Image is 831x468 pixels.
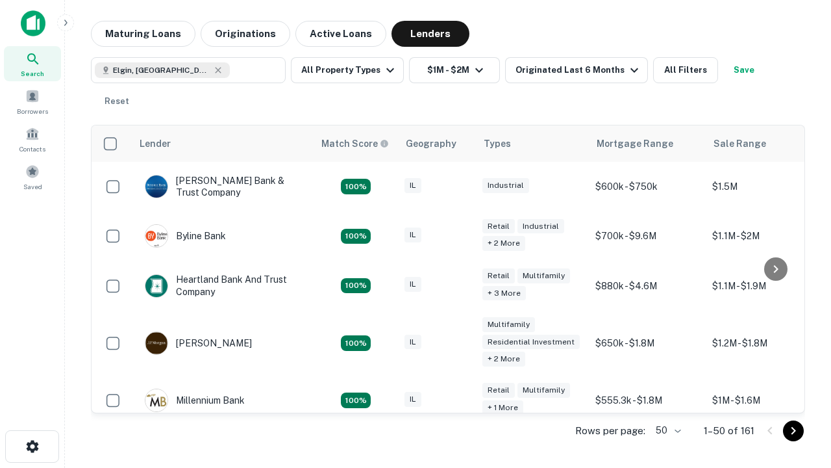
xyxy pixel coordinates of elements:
button: Go to next page [783,421,804,441]
button: Maturing Loans [91,21,195,47]
span: Search [21,68,44,79]
div: + 2 more [482,236,525,251]
div: Retail [482,383,515,398]
div: Industrial [517,219,564,234]
div: Multifamily [482,317,535,332]
th: Sale Range [706,125,823,162]
button: Lenders [391,21,469,47]
a: Borrowers [4,84,61,119]
div: 50 [651,421,683,440]
th: Types [476,125,589,162]
div: [PERSON_NAME] Bank & Trust Company [145,175,301,198]
a: Saved [4,159,61,194]
img: capitalize-icon.png [21,10,45,36]
div: Retail [482,219,515,234]
td: $1.2M - $1.8M [706,311,823,376]
div: Multifamily [517,383,570,398]
div: Types [484,136,511,151]
td: $650k - $1.8M [589,311,706,376]
div: + 1 more [482,400,523,415]
div: Mortgage Range [597,136,673,151]
div: IL [404,178,421,193]
img: picture [145,275,167,297]
button: Originated Last 6 Months [505,57,648,83]
td: $1.1M - $1.9M [706,261,823,310]
td: $600k - $750k [589,162,706,211]
div: + 3 more [482,286,526,301]
th: Capitalize uses an advanced AI algorithm to match your search with the best lender. The match sco... [314,125,398,162]
td: $700k - $9.6M [589,211,706,261]
th: Lender [132,125,314,162]
span: Contacts [19,144,45,154]
div: Lender [140,136,171,151]
div: Matching Properties: 24, hasApolloMatch: undefined [341,335,371,351]
div: Heartland Bank And Trust Company [145,274,301,297]
div: Byline Bank [145,224,226,248]
div: Multifamily [517,268,570,283]
div: IL [404,227,421,242]
div: Residential Investment [482,335,580,350]
div: Industrial [482,178,529,193]
div: Retail [482,268,515,283]
div: + 2 more [482,352,525,367]
div: Sale Range [713,136,766,151]
button: All Property Types [291,57,404,83]
button: $1M - $2M [409,57,500,83]
div: IL [404,335,421,350]
span: Borrowers [17,106,48,116]
div: Capitalize uses an advanced AI algorithm to match your search with the best lender. The match sco... [321,136,389,151]
div: Geography [406,136,456,151]
th: Geography [398,125,476,162]
td: $880k - $4.6M [589,261,706,310]
img: picture [145,389,167,411]
td: $555.3k - $1.8M [589,376,706,425]
a: Contacts [4,122,61,157]
span: Elgin, [GEOGRAPHIC_DATA], [GEOGRAPHIC_DATA] [113,64,210,76]
a: Search [4,46,61,81]
img: picture [145,175,167,198]
p: 1–50 of 161 [704,423,754,439]
td: $1.1M - $2M [706,211,823,261]
span: Saved [23,181,42,192]
td: $1.5M [706,162,823,211]
div: Matching Properties: 16, hasApolloMatch: undefined [341,393,371,408]
button: Active Loans [295,21,386,47]
img: picture [145,225,167,247]
button: All Filters [653,57,718,83]
div: Matching Properties: 28, hasApolloMatch: undefined [341,179,371,194]
button: Save your search to get updates of matches that match your search criteria. [723,57,765,83]
th: Mortgage Range [589,125,706,162]
h6: Match Score [321,136,386,151]
div: Matching Properties: 20, hasApolloMatch: undefined [341,278,371,294]
div: IL [404,277,421,292]
p: Rows per page: [575,423,645,439]
img: picture [145,332,167,354]
button: Reset [96,88,138,114]
button: Originations [201,21,290,47]
div: IL [404,392,421,407]
div: Matching Properties: 17, hasApolloMatch: undefined [341,229,371,244]
iframe: Chat Widget [766,322,831,385]
div: Originated Last 6 Months [515,62,642,78]
div: Millennium Bank [145,389,245,412]
td: $1M - $1.6M [706,376,823,425]
div: [PERSON_NAME] [145,331,252,355]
